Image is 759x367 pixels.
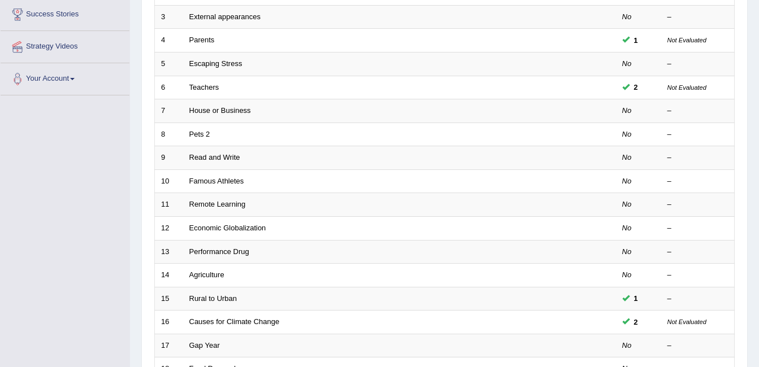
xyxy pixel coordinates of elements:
[189,106,251,115] a: House or Business
[155,146,183,170] td: 9
[155,123,183,146] td: 8
[155,53,183,76] td: 5
[155,5,183,29] td: 3
[155,193,183,217] td: 11
[189,341,220,349] a: Gap Year
[189,130,210,138] a: Pets 2
[622,270,632,279] em: No
[155,29,183,53] td: 4
[622,177,632,185] em: No
[1,63,129,91] a: Your Account
[667,223,728,234] div: –
[189,59,242,68] a: Escaping Stress
[155,216,183,240] td: 12
[189,224,266,232] a: Economic Globalization
[667,270,728,281] div: –
[189,270,224,279] a: Agriculture
[622,341,632,349] em: No
[155,287,183,311] td: 15
[630,34,643,46] span: You can still take this question
[189,317,280,326] a: Causes for Climate Change
[667,318,706,325] small: Not Evaluated
[189,12,261,21] a: External appearances
[667,247,728,257] div: –
[155,240,183,264] td: 13
[667,340,728,351] div: –
[189,247,249,256] a: Performance Drug
[630,81,643,93] span: You can still take this question
[667,12,728,23] div: –
[630,292,643,304] span: You can still take this question
[667,59,728,69] div: –
[630,316,643,328] span: You can still take this question
[622,200,632,208] em: No
[622,106,632,115] em: No
[189,294,237,303] a: Rural to Urban
[667,294,728,304] div: –
[622,130,632,138] em: No
[667,37,706,43] small: Not Evaluated
[189,177,244,185] a: Famous Athletes
[189,36,215,44] a: Parents
[667,84,706,91] small: Not Evaluated
[622,12,632,21] em: No
[155,169,183,193] td: 10
[155,99,183,123] td: 7
[155,264,183,287] td: 14
[155,311,183,334] td: 16
[189,83,219,91] a: Teachers
[155,334,183,357] td: 17
[622,224,632,232] em: No
[667,129,728,140] div: –
[667,106,728,116] div: –
[667,199,728,210] div: –
[189,153,240,161] a: Read and Write
[667,152,728,163] div: –
[189,200,246,208] a: Remote Learning
[155,76,183,99] td: 6
[622,59,632,68] em: No
[1,31,129,59] a: Strategy Videos
[667,176,728,187] div: –
[622,153,632,161] em: No
[622,247,632,256] em: No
